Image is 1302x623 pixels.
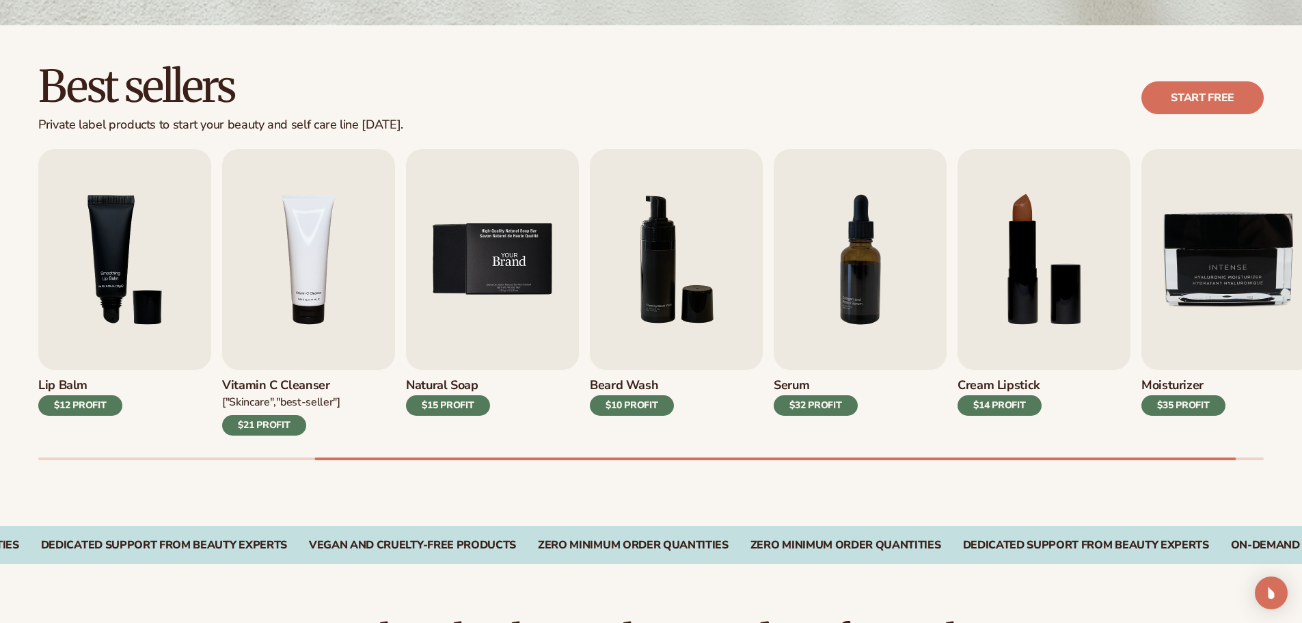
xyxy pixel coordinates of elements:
[222,415,306,436] div: $21 PROFIT
[958,395,1042,416] div: $14 PROFIT
[309,539,516,552] div: Vegan and Cruelty-Free Products
[406,149,579,436] a: 5 / 9
[1141,378,1225,393] h3: Moisturizer
[750,539,941,552] div: Zero Minimum Order QuantitieS
[774,378,858,393] h3: Serum
[38,395,122,416] div: $12 PROFIT
[1141,395,1225,416] div: $35 PROFIT
[38,149,211,436] a: 3 / 9
[774,395,858,416] div: $32 PROFIT
[590,378,674,393] h3: Beard Wash
[774,149,947,436] a: 7 / 9
[538,539,729,552] div: Zero Minimum Order QuantitieS
[406,378,490,393] h3: Natural Soap
[958,149,1130,436] a: 8 / 9
[38,64,403,109] h2: Best sellers
[1141,81,1264,114] a: Start free
[963,539,1209,552] div: Dedicated Support From Beauty Experts
[41,539,287,552] div: DEDICATED SUPPORT FROM BEAUTY EXPERTS
[590,149,763,436] a: 6 / 9
[406,395,490,416] div: $15 PROFIT
[222,149,395,436] a: 4 / 9
[958,378,1042,393] h3: Cream Lipstick
[38,378,122,393] h3: Lip Balm
[222,395,340,410] div: ["Skincare","Best-seller"]
[38,118,403,133] div: Private label products to start your beauty and self care line [DATE].
[590,395,674,416] div: $10 PROFIT
[406,149,579,370] img: Shopify Image 9
[1255,576,1288,609] div: Open Intercom Messenger
[222,378,340,393] h3: Vitamin C Cleanser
